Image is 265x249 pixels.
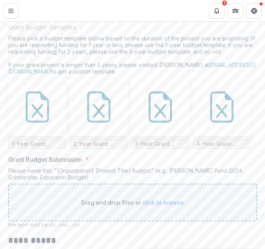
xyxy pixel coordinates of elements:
div: Please name this: "[Organization] [Project Title] Budget" (e.g.: [PERSON_NAME] Fund 2024 Scholars... [8,167,257,184]
p: Drag and drop files or [81,198,184,207]
span: 4-Year Grant Budget Template (CURRENT).xlsx [196,141,247,147]
span: 1-Year Grant Budget Template (CURRENT).xlsx [12,141,63,147]
p: File type must be .xls, .xlsx, .csv [8,221,257,228]
div: Please pick a budget template below based on the duration of the project you are proposing (If yo... [8,35,257,78]
p: Grant Budget Submission [8,155,82,164]
span: 3-Year Grant Budget Template (CURRENT).xlsx [135,141,186,147]
div: 3-Year Grant Budget Template (CURRENT).xlsx [131,78,190,149]
div: 1-Year Grant Budget Template (CURRENT).xlsx [8,78,67,149]
button: Partners [228,3,243,19]
div: 1 [222,0,227,6]
button: Get Help [246,3,262,19]
p: Grant Budget Template [8,23,77,32]
div: 2-Year Grant Budget Template (CURRENT).xlsx [70,78,128,149]
span: click to browse [142,199,184,206]
span: 2-Year Grant Budget Template (CURRENT).xlsx [73,141,125,147]
a: [EMAIL_ADDRESS][DOMAIN_NAME] [8,61,256,75]
div: 4-Year Grant Budget Template (CURRENT).xlsx [193,78,251,149]
button: Toggle Menu [3,3,19,19]
button: Notifications [209,3,225,19]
